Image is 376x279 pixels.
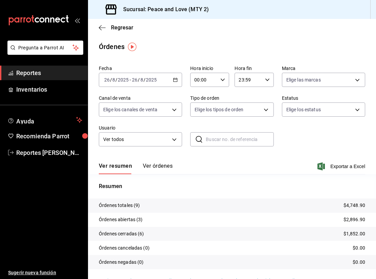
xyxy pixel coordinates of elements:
[282,66,365,71] label: Marca
[143,77,146,83] span: /
[138,77,140,83] span: /
[99,96,182,100] label: Canal de venta
[8,269,82,276] span: Sugerir nueva función
[344,202,365,209] p: $4,748.90
[99,66,182,71] label: Fecha
[99,230,144,237] p: Órdenes cerradas (6)
[353,245,365,252] p: $0.00
[16,132,82,141] span: Recomienda Parrot
[99,216,143,223] p: Órdenes abiertas (3)
[128,43,136,51] img: Tooltip marker
[99,163,132,174] button: Ver resumen
[99,259,144,266] p: Órdenes negadas (0)
[99,202,140,209] p: Órdenes totales (9)
[286,106,321,113] span: Elige los estatus
[16,116,73,124] span: Ayuda
[117,77,129,83] input: ----
[99,42,125,52] div: Órdenes
[140,77,143,83] input: --
[99,182,365,190] p: Resumen
[190,96,273,100] label: Tipo de orden
[319,162,365,170] button: Exportar a Excel
[112,77,115,83] input: --
[16,68,82,77] span: Reportes
[206,133,273,146] input: Buscar no. de referencia
[111,24,133,31] span: Regresar
[7,41,83,55] button: Pregunta a Parrot AI
[118,5,209,14] h3: Sucursal: Peace and Love (MTY 2)
[99,163,173,174] div: navigation tabs
[344,230,365,237] p: $1,852.00
[16,148,82,157] span: Reportes [PERSON_NAME]
[130,77,131,83] span: -
[353,259,365,266] p: $0.00
[99,245,150,252] p: Órdenes canceladas (0)
[99,24,133,31] button: Regresar
[195,106,243,113] span: Elige los tipos de orden
[103,136,170,143] span: Ver todos
[104,77,110,83] input: --
[235,66,273,71] label: Hora fin
[74,18,80,23] button: open_drawer_menu
[282,96,365,100] label: Estatus
[99,125,182,130] label: Usuario
[344,216,365,223] p: $2,896.90
[103,106,157,113] span: Elige los canales de venta
[143,163,173,174] button: Ver órdenes
[18,44,73,51] span: Pregunta a Parrot AI
[190,66,229,71] label: Hora inicio
[132,77,138,83] input: --
[5,49,83,56] a: Pregunta a Parrot AI
[16,85,82,94] span: Inventarios
[146,77,157,83] input: ----
[110,77,112,83] span: /
[286,76,321,83] span: Elige las marcas
[115,77,117,83] span: /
